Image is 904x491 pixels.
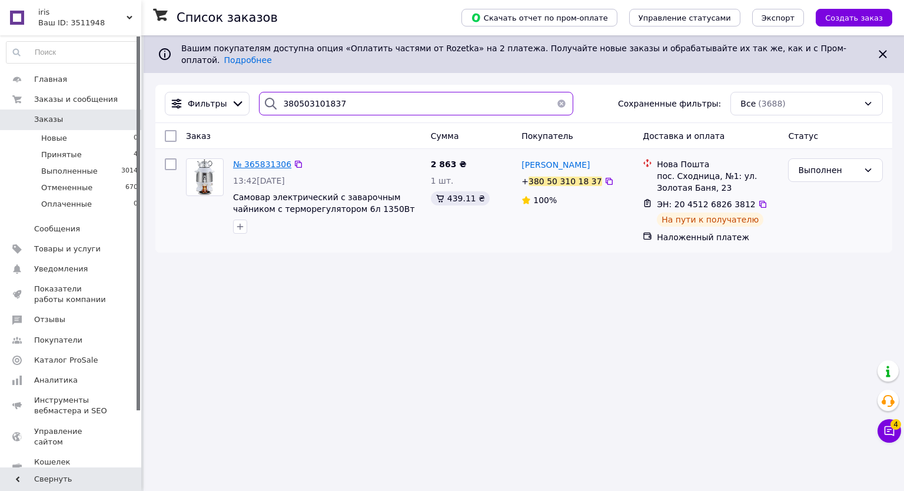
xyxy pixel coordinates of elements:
span: Экспорт [762,14,795,22]
span: Сохраненные фильтры: [618,98,721,110]
button: Скачать отчет по пром-оплате [461,9,617,26]
a: Создать заказ [804,12,892,22]
span: Кошелек компании [34,457,109,478]
span: Управление статусами [639,14,731,22]
span: 4 [134,150,138,160]
a: Фото товару [186,158,224,196]
span: Вашим покупателям доступна опция «Оплатить частями от Rozetka» на 2 платежа. Получайте новые зака... [181,44,846,65]
div: Выполнен [798,164,859,177]
span: Уведомления [34,264,88,274]
h1: Список заказов [177,11,278,25]
span: Каталог ProSale [34,355,98,366]
span: ЭН: 20 4512 6826 3812 [657,200,756,209]
span: 13:42[DATE] [233,176,285,185]
span: [PERSON_NAME] [521,160,590,170]
span: Сумма [431,131,459,141]
span: 0 [134,199,138,210]
span: 4 [890,419,901,430]
button: Чат с покупателем4 [878,419,901,443]
span: 2 863 ₴ [431,160,467,169]
span: Принятые [41,150,82,160]
div: Наложенный платеж [657,231,779,243]
span: Выполненные [41,166,98,177]
span: Покупатель [521,131,573,141]
span: Главная [34,74,67,85]
span: Статус [788,131,818,141]
div: пос. Сходница, №1: ул. Золотая Баня, 23 [657,170,779,194]
div: Нова Пошта [657,158,779,170]
div: 439.11 ₴ [431,191,490,205]
span: Сообщения [34,224,80,234]
button: Очистить [550,92,573,115]
span: 3014 [121,166,138,177]
span: 100% [533,195,557,205]
input: Поиск по номеру заказа, ФИО покупателя, номеру телефона, Email, номеру накладной [259,92,573,115]
div: 380 50 310 18 37 [529,177,602,186]
span: Управление сайтом [34,426,109,447]
div: На пути к получателю [657,213,763,227]
span: 670 [125,183,138,193]
span: Заказы и сообщения [34,94,118,105]
span: Заказ [186,131,211,141]
span: Скачать отчет по пром-оплате [471,12,608,23]
span: Инструменты вебмастера и SEO [34,395,109,416]
input: Поиск [6,42,138,63]
img: Фото товару [188,159,222,195]
span: (3688) [758,99,786,108]
a: Самовар электрический с заварочным чайником с терморегулятором 6л 1350Вт RAF 7115 с автоотключением [233,193,415,225]
span: Заказы [34,114,63,125]
span: Новые [41,133,67,144]
span: Товары и услуги [34,244,101,254]
span: 1 шт. [431,176,454,185]
span: Покупатели [34,335,82,346]
a: № 365831306 [233,160,291,169]
span: Все [740,98,756,110]
span: Отзывы [34,314,65,325]
span: Показатели работы компании [34,284,109,305]
span: Доставка и оплата [643,131,724,141]
span: Создать заказ [825,14,883,22]
div: + [519,173,604,190]
span: iris [38,7,127,18]
span: Аналитика [34,375,78,386]
div: Ваш ID: 3511948 [38,18,141,28]
button: Экспорт [752,9,804,26]
span: Фильтры [188,98,227,110]
a: Подробнее [224,55,272,65]
button: Управление статусами [629,9,740,26]
span: Оплаченные [41,199,92,210]
a: [PERSON_NAME] [521,159,590,171]
span: 0 [134,133,138,144]
button: Создать заказ [816,9,892,26]
span: Отмененные [41,183,92,193]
